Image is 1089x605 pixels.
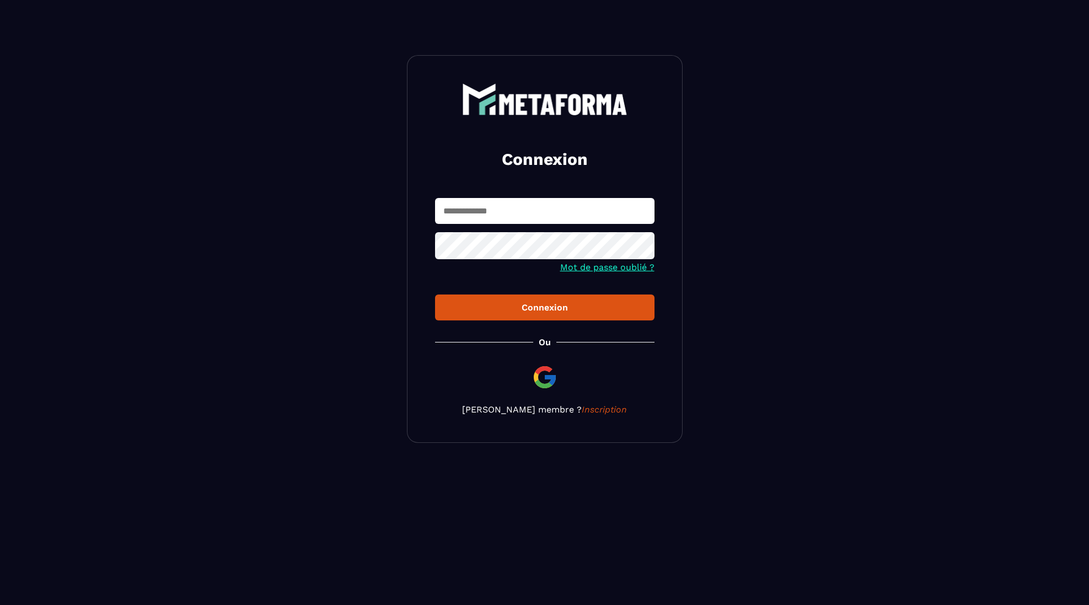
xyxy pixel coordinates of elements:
[444,302,646,313] div: Connexion
[539,337,551,347] p: Ou
[582,404,627,415] a: Inscription
[435,295,655,320] button: Connexion
[435,404,655,415] p: [PERSON_NAME] membre ?
[435,83,655,115] a: logo
[448,148,641,170] h2: Connexion
[560,262,655,272] a: Mot de passe oublié ?
[532,364,558,390] img: google
[462,83,627,115] img: logo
